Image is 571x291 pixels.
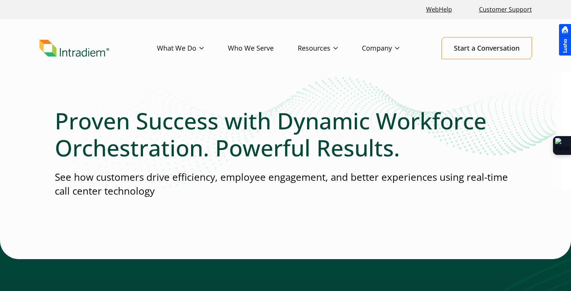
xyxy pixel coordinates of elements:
h1: Proven Success with Dynamic Workforce Orchestration. Powerful Results. [55,107,517,161]
a: Customer Support [476,1,535,18]
img: Extension Icon [555,138,569,153]
a: Company [362,37,423,59]
a: Start a Conversation [441,37,532,59]
a: Link to homepage of Intradiem [39,40,157,57]
a: Link opens in a new window [423,1,455,18]
a: Who We Serve [228,37,298,59]
a: What We Do [157,37,228,59]
p: See how customers drive efficiency, employee engagement, and better experiences using real-time c... [55,170,517,198]
img: Intradiem [39,40,109,57]
a: Resources [298,37,362,59]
